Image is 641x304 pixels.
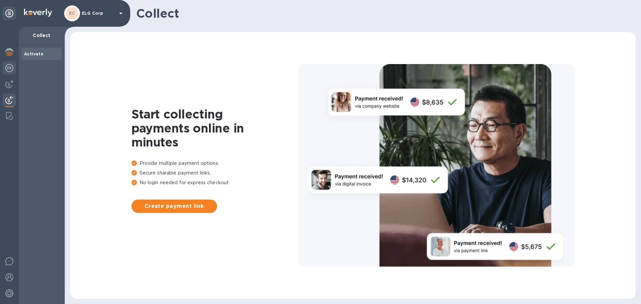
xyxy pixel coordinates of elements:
img: Foreign exchange [5,64,13,72]
button: Create payment link [132,200,217,213]
p: No login needed for express checkout. [132,179,298,186]
div: Unpin categories [3,7,16,20]
p: Provide multiple payment options. [132,160,298,167]
p: ELG Corp [82,11,115,16]
b: Activate [24,51,43,56]
h1: Start collecting payments online in minutes [132,107,298,149]
span: Create payment link [137,202,212,210]
img: Logo [24,9,52,17]
h1: Collect [136,6,630,20]
p: Secure sharable payment links. [132,170,298,177]
p: Collect [24,32,59,39]
b: EC [69,11,75,16]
